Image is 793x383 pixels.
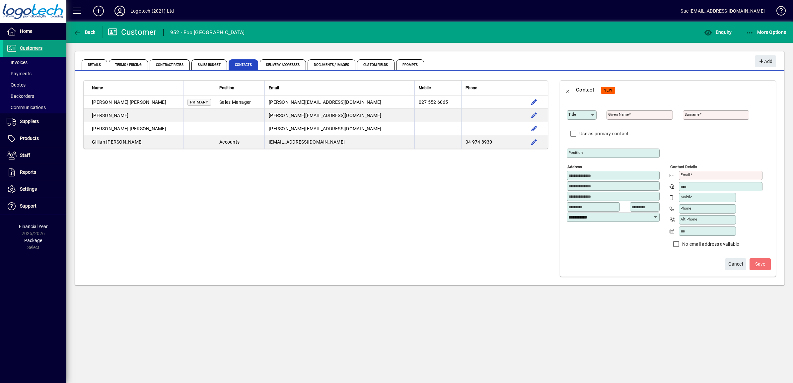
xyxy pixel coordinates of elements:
span: [PERSON_NAME][EMAIL_ADDRESS][DOMAIN_NAME] [269,99,381,105]
span: Back [73,30,96,35]
button: Add [755,55,776,67]
span: Invoices [7,60,28,65]
div: Customer [108,27,157,37]
label: Use as primary contact [578,130,629,137]
span: Customers [20,45,42,51]
div: Phone [466,84,501,92]
a: Communications [3,102,66,113]
div: Name [92,84,179,92]
span: Contract Rates [150,59,189,70]
button: Enquiry [702,26,733,38]
span: Quotes [7,82,26,88]
span: Sales Budget [191,59,227,70]
span: [PERSON_NAME] [92,113,128,118]
button: Add [88,5,109,17]
button: Profile [109,5,130,17]
span: Gillian [92,139,105,145]
span: Financial Year [19,224,48,229]
span: S [755,261,758,267]
span: Contacts [229,59,258,70]
span: 04 974 8930 [466,139,492,145]
div: Position [219,84,260,92]
span: Products [20,136,39,141]
span: [PERSON_NAME][EMAIL_ADDRESS][DOMAIN_NAME] [269,126,381,131]
a: Payments [3,68,66,79]
span: Home [20,29,32,34]
mat-label: Surname [685,112,699,117]
span: Details [82,59,107,70]
app-page-header-button: Back [66,26,103,38]
span: Payments [7,71,32,76]
a: Settings [3,181,66,198]
span: Documents / Images [308,59,355,70]
span: Custom Fields [357,59,394,70]
a: Knowledge Base [771,1,785,23]
span: [PERSON_NAME] [130,99,166,105]
mat-label: Title [568,112,576,117]
span: [PERSON_NAME] [106,139,143,145]
span: Enquiry [704,30,732,35]
span: [PERSON_NAME] [92,126,128,131]
div: Contact [576,85,594,95]
span: Mobile [419,84,431,92]
button: Save [750,258,771,270]
span: Primary [190,100,208,104]
span: [EMAIL_ADDRESS][DOMAIN_NAME] [269,139,345,145]
button: Back [560,82,576,98]
button: Cancel [725,258,746,270]
a: Products [3,130,66,147]
a: Home [3,23,66,40]
span: Delivery Addresses [260,59,306,70]
div: Sue [EMAIL_ADDRESS][DOMAIN_NAME] [681,6,765,16]
span: [PERSON_NAME] [92,99,128,105]
mat-label: Phone [681,206,691,211]
a: Staff [3,147,66,164]
span: Backorders [7,94,34,99]
span: Support [20,203,36,209]
span: Package [24,238,42,243]
a: Quotes [3,79,66,91]
a: Support [3,198,66,215]
button: Back [72,26,97,38]
a: Backorders [3,91,66,102]
span: Settings [20,186,37,192]
button: More Options [744,26,788,38]
td: Sales Manager [215,96,264,109]
div: Logotech (2021) Ltd [130,6,174,16]
span: Terms / Pricing [109,59,148,70]
span: Cancel [728,259,743,270]
mat-label: Alt Phone [681,217,697,222]
span: Prompts [396,59,424,70]
span: Add [758,56,772,67]
label: No email address available [681,241,739,247]
span: NEW [604,88,613,93]
span: Email [269,84,279,92]
a: Reports [3,164,66,181]
span: Phone [466,84,477,92]
span: Staff [20,153,30,158]
span: More Options [746,30,786,35]
span: Suppliers [20,119,39,124]
div: Email [269,84,410,92]
span: [PERSON_NAME] [130,126,166,131]
a: Invoices [3,57,66,68]
mat-label: Given name [608,112,629,117]
span: 027 552 6065 [419,99,448,105]
mat-label: Position [568,150,583,155]
div: 952 - Eco [GEOGRAPHIC_DATA] [170,27,245,38]
div: Mobile [419,84,457,92]
span: Position [219,84,234,92]
span: [PERSON_NAME][EMAIL_ADDRESS][DOMAIN_NAME] [269,113,381,118]
mat-label: Mobile [681,195,692,199]
span: ave [755,259,765,270]
span: Communications [7,105,46,110]
a: Suppliers [3,113,66,130]
mat-label: Email [681,172,690,177]
span: Reports [20,169,36,175]
span: Name [92,84,103,92]
td: Accounts [215,135,264,149]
